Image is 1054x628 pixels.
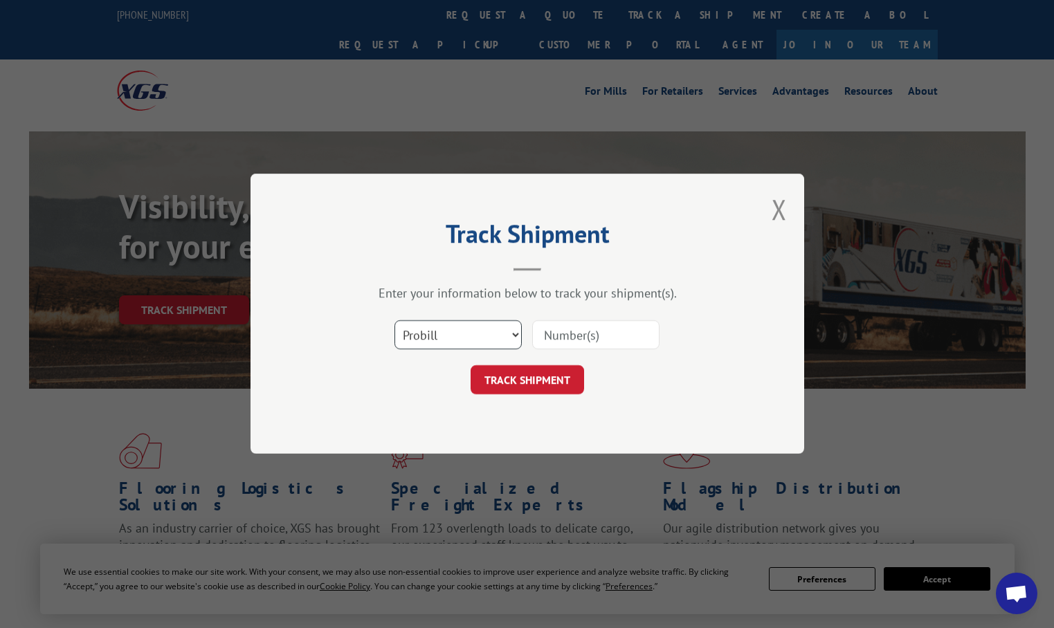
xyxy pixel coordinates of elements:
[532,321,660,350] input: Number(s)
[320,286,735,302] div: Enter your information below to track your shipment(s).
[996,573,1037,614] a: Open chat
[772,191,787,228] button: Close modal
[320,224,735,250] h2: Track Shipment
[471,366,584,395] button: TRACK SHIPMENT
